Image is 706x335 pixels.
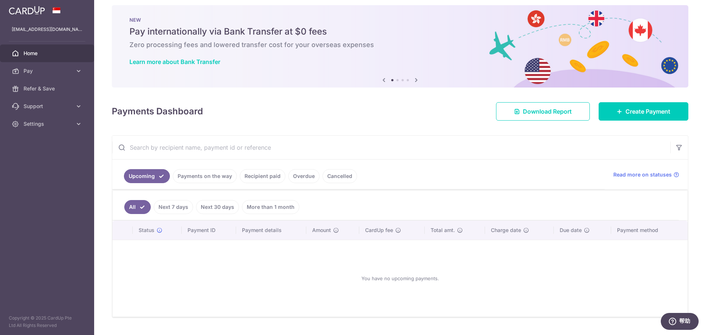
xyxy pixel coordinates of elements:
span: Status [139,227,154,234]
span: Due date [560,227,582,234]
h4: Payments Dashboard [112,105,203,118]
a: Recipient paid [240,169,285,183]
th: Payment method [611,221,688,240]
span: Support [24,103,72,110]
span: Home [24,50,72,57]
span: Pay [24,67,72,75]
a: Learn more about Bank Transfer [129,58,220,65]
iframe: 打开一个小组件，您可以在其中找到更多信息 [660,313,699,331]
h5: Pay internationally via Bank Transfer at $0 fees [129,26,671,38]
p: [EMAIL_ADDRESS][DOMAIN_NAME] [12,26,82,33]
p: NEW [129,17,671,23]
img: Bank transfer banner [112,5,688,88]
a: Create Payment [599,102,688,121]
span: Refer & Save [24,85,72,92]
th: Payment ID [182,221,236,240]
h6: Zero processing fees and lowered transfer cost for your overseas expenses [129,40,671,49]
span: Charge date [491,227,521,234]
a: Payments on the way [173,169,237,183]
th: Payment details [236,221,307,240]
a: Overdue [288,169,320,183]
a: Next 30 days [196,200,239,214]
span: Settings [24,120,72,128]
span: Download Report [523,107,572,116]
div: You have no upcoming payments. [121,246,679,311]
a: Cancelled [322,169,357,183]
a: More than 1 month [242,200,299,214]
span: Read more on statuses [613,171,672,178]
span: Total amt. [431,227,455,234]
a: Upcoming [124,169,170,183]
span: Create Payment [625,107,670,116]
a: Read more on statuses [613,171,679,178]
span: Amount [312,227,331,234]
a: All [124,200,151,214]
a: Download Report [496,102,590,121]
span: CardUp fee [365,227,393,234]
input: Search by recipient name, payment id or reference [112,136,670,159]
img: CardUp [9,6,45,15]
a: Next 7 days [154,200,193,214]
